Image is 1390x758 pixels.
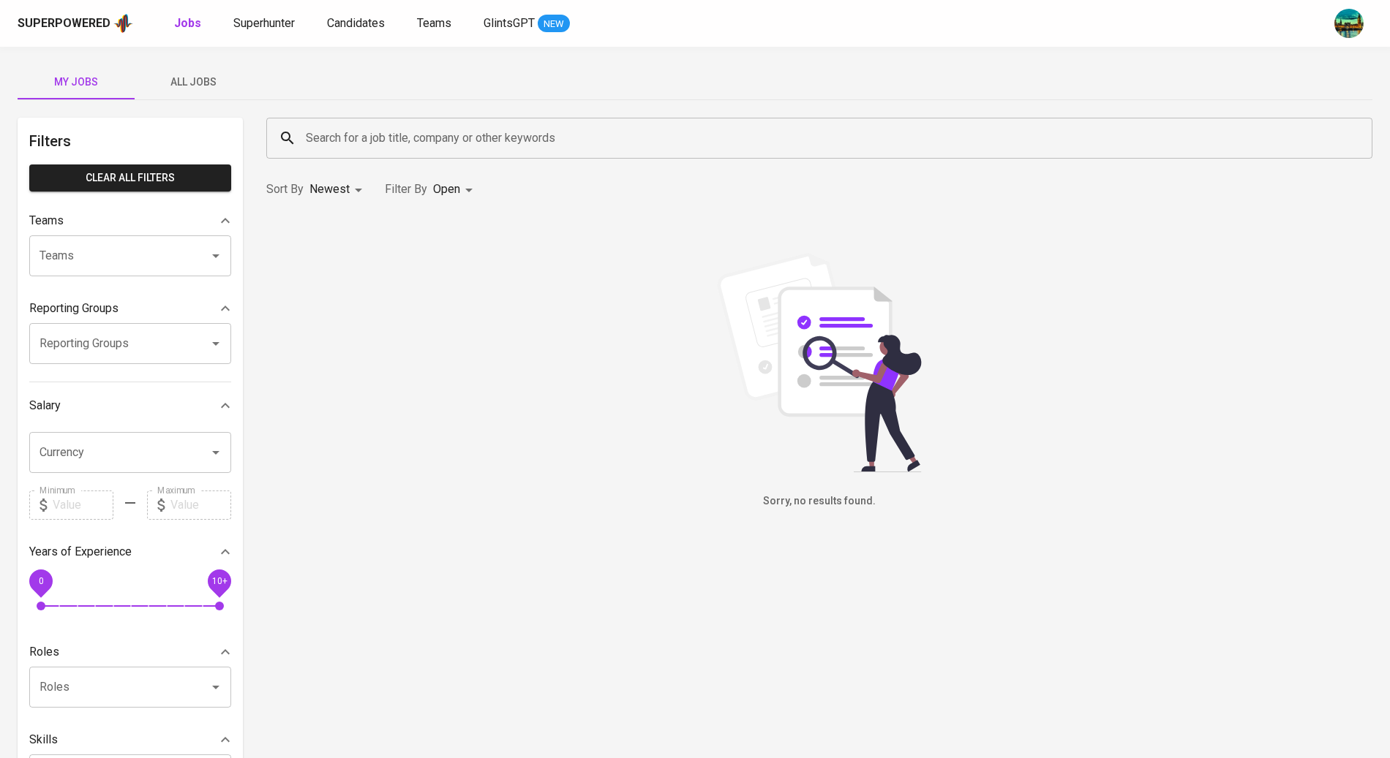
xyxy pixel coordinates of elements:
[266,493,1372,509] h6: Sorry, no results found.
[233,16,295,30] span: Superhunter
[29,300,119,317] p: Reporting Groups
[113,12,133,34] img: app logo
[29,543,132,561] p: Years of Experience
[206,677,226,697] button: Open
[29,129,231,153] h6: Filters
[417,15,454,33] a: Teams
[309,176,367,203] div: Newest
[538,17,570,31] span: NEW
[41,169,219,187] span: Clear All filters
[174,15,204,33] a: Jobs
[266,181,304,198] p: Sort By
[174,16,201,30] b: Jobs
[29,725,231,754] div: Skills
[143,73,243,91] span: All Jobs
[327,16,385,30] span: Candidates
[484,15,570,33] a: GlintsGPT NEW
[433,176,478,203] div: Open
[29,397,61,414] p: Salary
[1334,9,1364,38] img: a5d44b89-0c59-4c54-99d0-a63b29d42bd3.jpg
[417,16,451,30] span: Teams
[170,490,231,520] input: Value
[484,16,535,30] span: GlintsGPT
[327,15,388,33] a: Candidates
[29,643,59,661] p: Roles
[206,333,226,354] button: Open
[211,575,227,585] span: 10+
[433,182,460,196] span: Open
[29,164,231,192] button: Clear All filters
[29,537,231,566] div: Years of Experience
[309,181,350,198] p: Newest
[29,206,231,235] div: Teams
[38,575,43,585] span: 0
[710,253,929,472] img: file_searching.svg
[29,731,58,748] p: Skills
[26,73,126,91] span: My Jobs
[385,181,427,198] p: Filter By
[18,12,133,34] a: Superpoweredapp logo
[29,637,231,667] div: Roles
[53,490,113,520] input: Value
[206,246,226,266] button: Open
[29,212,64,230] p: Teams
[233,15,298,33] a: Superhunter
[206,442,226,463] button: Open
[29,391,231,420] div: Salary
[29,294,231,323] div: Reporting Groups
[18,15,110,32] div: Superpowered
